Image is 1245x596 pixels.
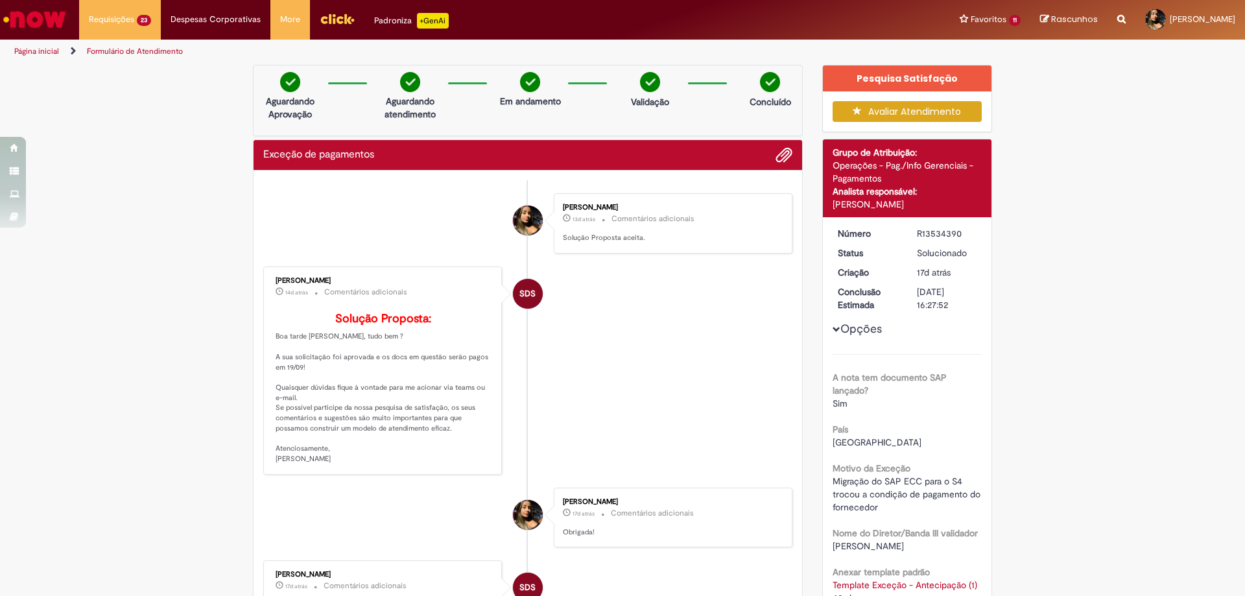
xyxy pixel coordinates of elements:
[519,278,536,309] span: SDS
[917,266,977,279] div: 15/09/2025 09:36:53
[631,95,669,108] p: Validação
[335,311,431,326] b: Solução Proposta:
[833,372,947,396] b: A nota tem documento SAP lançado?
[285,289,308,296] span: 14d atrás
[833,475,983,513] span: Migração do SAP ECC para o S4 trocou a condição de pagamento do fornecedor
[520,72,540,92] img: check-circle-green.png
[320,9,355,29] img: click_logo_yellow_360x200.png
[833,101,982,122] button: Avaliar Atendimento
[1170,14,1235,25] span: [PERSON_NAME]
[917,267,951,278] span: 17d atrás
[374,13,449,29] div: Padroniza
[285,289,308,296] time: 18/09/2025 12:24:56
[611,213,694,224] small: Comentários adicionais
[276,277,492,285] div: [PERSON_NAME]
[776,147,792,163] button: Adicionar anexos
[563,498,779,506] div: [PERSON_NAME]
[1,6,68,32] img: ServiceNow
[828,266,908,279] dt: Criação
[828,285,908,311] dt: Conclusão Estimada
[285,582,307,590] span: 17d atrás
[1051,13,1098,25] span: Rascunhos
[917,227,977,240] div: R13534390
[640,72,660,92] img: check-circle-green.png
[828,227,908,240] dt: Número
[760,72,780,92] img: check-circle-green.png
[833,462,910,474] b: Motivo da Exceção
[280,72,300,92] img: check-circle-green.png
[833,146,982,159] div: Grupo de Atribuição:
[500,95,561,108] p: Em andamento
[1009,15,1021,26] span: 11
[513,206,543,235] div: Julia Jeronymo Marques
[137,15,151,26] span: 23
[324,580,407,591] small: Comentários adicionais
[611,508,694,519] small: Comentários adicionais
[833,398,848,409] span: Sim
[563,204,779,211] div: [PERSON_NAME]
[10,40,820,64] ul: Trilhas de página
[324,287,407,298] small: Comentários adicionais
[285,582,307,590] time: 15/09/2025 10:02:09
[513,500,543,530] div: Julia Jeronymo Marques
[379,95,442,121] p: Aguardando atendimento
[573,510,595,518] span: 17d atrás
[276,571,492,578] div: [PERSON_NAME]
[573,215,595,223] span: 13d atrás
[573,510,595,518] time: 15/09/2025 10:08:01
[563,233,779,243] p: Solução Proposta aceita.
[276,313,492,464] p: Boa tarde [PERSON_NAME], tudo bem ? A sua solicitação foi aprovada e os docs em questão serão pag...
[833,540,904,552] span: [PERSON_NAME]
[833,436,921,448] span: [GEOGRAPHIC_DATA]
[828,246,908,259] dt: Status
[14,46,59,56] a: Página inicial
[917,267,951,278] time: 15/09/2025 09:36:53
[400,72,420,92] img: check-circle-green.png
[833,185,982,198] div: Analista responsável:
[917,246,977,259] div: Solucionado
[171,13,261,26] span: Despesas Corporativas
[833,423,848,435] b: País
[513,279,543,309] div: Sabrina Da Silva Oliveira
[833,566,930,578] b: Anexar template padrão
[263,149,374,161] h2: Exceção de pagamentos Histórico de tíquete
[573,215,595,223] time: 18/09/2025 17:45:04
[750,95,791,108] p: Concluído
[823,66,992,91] div: Pesquisa Satisfação
[563,527,779,538] p: Obrigada!
[1040,14,1098,26] a: Rascunhos
[971,13,1006,26] span: Favoritos
[833,198,982,211] div: [PERSON_NAME]
[280,13,300,26] span: More
[259,95,322,121] p: Aguardando Aprovação
[87,46,183,56] a: Formulário de Atendimento
[417,13,449,29] p: +GenAi
[917,285,977,311] div: [DATE] 16:27:52
[833,527,978,539] b: Nome do Diretor/Banda III validador
[89,13,134,26] span: Requisições
[833,159,982,185] div: Operações - Pag./Info Gerenciais - Pagamentos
